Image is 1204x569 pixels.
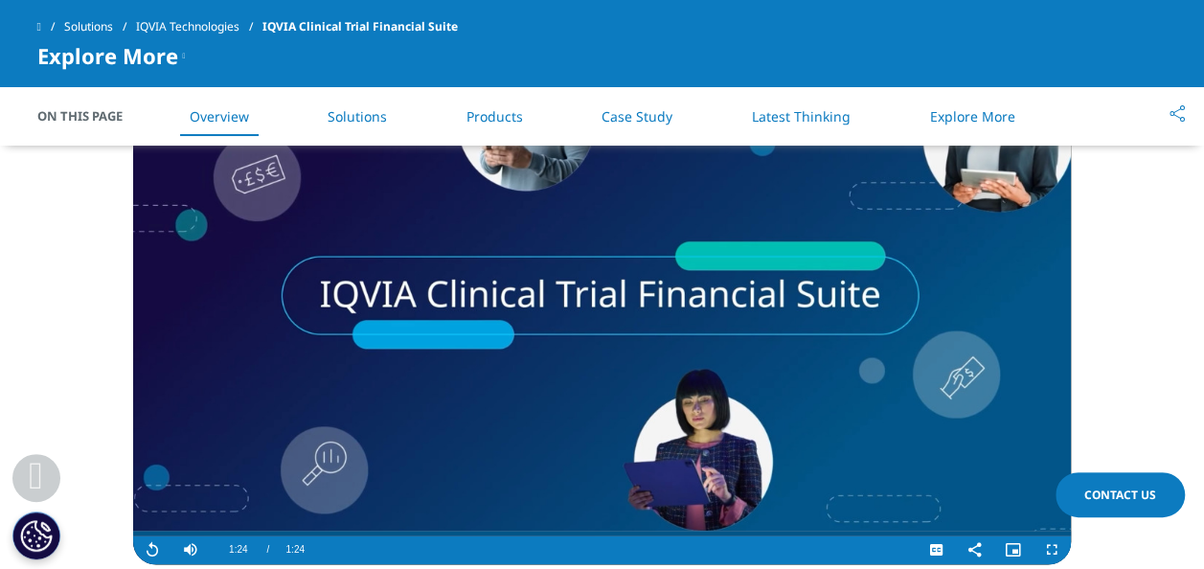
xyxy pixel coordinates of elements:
button: Picture-in-Picture [994,535,1033,564]
a: Products [466,107,523,125]
div: Progress Bar [133,531,1071,535]
button: Share [956,535,994,564]
video-js: Video Player [133,35,1071,564]
span: / [266,544,269,555]
button: Captions [918,535,956,564]
span: 1:24 [229,535,247,564]
span: Contact Us [1084,487,1156,503]
a: Latest Thinking [752,107,851,125]
a: IQVIA Technologies [136,10,262,44]
button: Mute [171,535,210,564]
a: Overview [190,107,249,125]
a: Explore More [929,107,1014,125]
a: Solutions [64,10,136,44]
span: 1:24 [285,535,304,564]
button: Replay [133,535,171,564]
span: IQVIA Clinical Trial Financial Suite [262,10,458,44]
span: Explore More [37,44,178,67]
a: Contact Us [1056,472,1185,517]
a: Case Study [602,107,672,125]
button: Fullscreen [1033,535,1071,564]
a: Solutions [328,107,387,125]
button: Cookies Settings [12,512,60,559]
span: On This Page [37,106,143,125]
